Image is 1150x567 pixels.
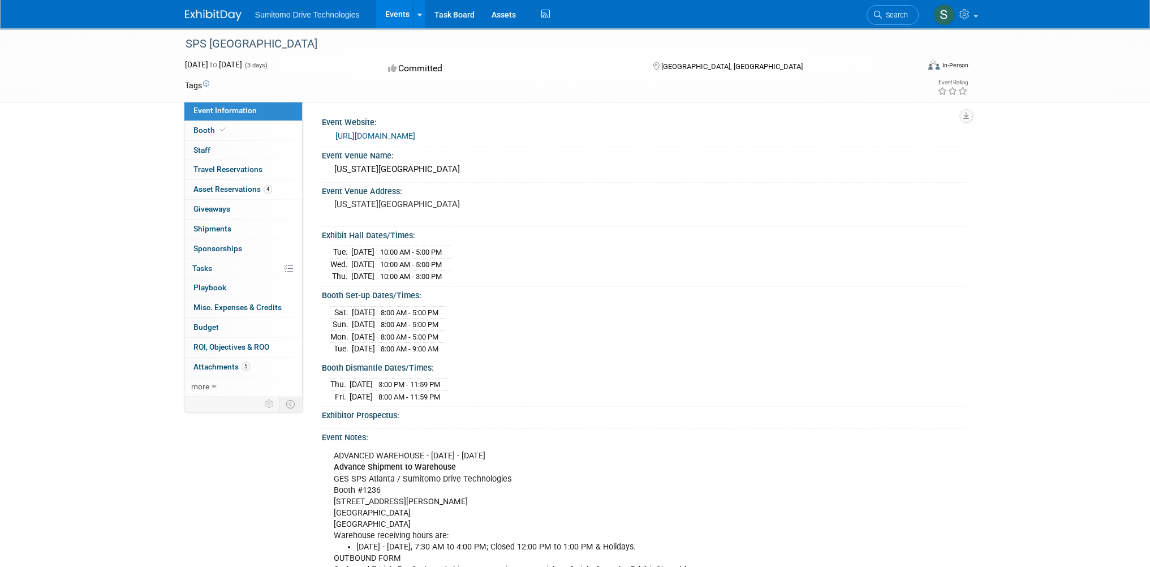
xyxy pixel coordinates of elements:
[264,185,272,194] span: 4
[941,61,968,70] div: In-Person
[352,319,375,331] td: [DATE]
[184,200,302,219] a: Giveaways
[381,333,438,341] span: 8:00 AM - 5:00 PM
[242,362,250,371] span: 5
[334,199,578,209] pre: [US_STATE][GEOGRAPHIC_DATA]
[661,62,803,71] span: [GEOGRAPHIC_DATA], [GEOGRAPHIC_DATA]
[381,345,438,353] span: 8:00 AM - 9:00 AM
[184,141,302,160] a: Staff
[208,60,219,69] span: to
[322,429,966,443] div: Event Notes:
[330,258,351,270] td: Wed.
[352,343,375,355] td: [DATE]
[184,377,302,397] a: more
[330,330,352,343] td: Mon.
[385,59,635,79] div: Committed
[330,343,352,355] td: Tue.
[380,248,442,256] span: 10:00 AM - 5:00 PM
[933,4,955,25] img: Sharifa Macias
[322,183,966,197] div: Event Venue Address:
[184,259,302,278] a: Tasks
[184,239,302,259] a: Sponsorships
[381,308,438,317] span: 8:00 AM - 5:00 PM
[334,462,456,472] b: Advance Shipment to Warehouse
[184,101,302,121] a: Event Information
[220,127,226,133] i: Booth reservation complete
[192,264,212,273] span: Tasks
[378,380,440,389] span: 3:00 PM - 11:59 PM
[191,382,209,391] span: more
[184,338,302,357] a: ROI, Objectives & ROO
[330,306,352,319] td: Sat.
[351,270,374,282] td: [DATE]
[184,278,302,298] a: Playbook
[380,272,442,281] span: 10:00 AM - 3:00 PM
[330,390,350,402] td: Fri.
[378,393,440,401] span: 8:00 AM - 11:59 PM
[356,542,833,553] li: [DATE] - [DATE], 7:30 AM to 4:00 PM; Closed 12:00 PM to 1:00 PM & Holidays.
[184,298,302,317] a: Misc. Expenses & Credits
[255,10,360,19] span: Sumitomo Drive Technologies
[380,260,442,269] span: 10:00 AM - 5:00 PM
[193,342,269,351] span: ROI, Objectives & ROO
[352,306,375,319] td: [DATE]
[351,258,374,270] td: [DATE]
[185,10,242,21] img: ExhibitDay
[928,61,940,70] img: Format-Inperson.png
[322,147,966,161] div: Event Venue Name:
[260,397,279,411] td: Personalize Event Tab Strip
[184,358,302,377] a: Attachments5
[193,165,262,174] span: Travel Reservations
[184,180,302,199] a: Asset Reservations4
[322,114,966,128] div: Event Website:
[351,246,374,259] td: [DATE]
[350,390,373,402] td: [DATE]
[184,121,302,140] a: Booth
[350,379,373,391] td: [DATE]
[330,270,351,282] td: Thu.
[852,59,968,76] div: Event Format
[193,362,250,371] span: Attachments
[193,204,230,213] span: Giveaways
[322,287,966,301] div: Booth Set-up Dates/Times:
[193,244,242,253] span: Sponsorships
[193,106,257,115] span: Event Information
[322,227,966,241] div: Exhibit Hall Dates/Times:
[184,318,302,337] a: Budget
[185,80,209,91] td: Tags
[279,397,302,411] td: Toggle Event Tabs
[244,62,268,69] span: (3 days)
[867,5,919,25] a: Search
[193,283,226,292] span: Playbook
[330,379,350,391] td: Thu.
[193,126,228,135] span: Booth
[882,11,908,19] span: Search
[182,34,902,54] div: SPS [GEOGRAPHIC_DATA]
[322,359,966,373] div: Booth Dismantle Dates/Times:
[193,303,282,312] span: Misc. Expenses & Credits
[322,407,966,421] div: Exhibitor Prospectus:
[335,131,415,140] a: [URL][DOMAIN_NAME]
[184,220,302,239] a: Shipments
[381,320,438,329] span: 8:00 AM - 5:00 PM
[185,60,242,69] span: [DATE] [DATE]
[184,160,302,179] a: Travel Reservations
[330,161,957,178] div: [US_STATE][GEOGRAPHIC_DATA]
[193,145,210,154] span: Staff
[330,319,352,331] td: Sun.
[352,330,375,343] td: [DATE]
[193,224,231,233] span: Shipments
[193,184,272,194] span: Asset Reservations
[330,246,351,259] td: Tue.
[193,323,219,332] span: Budget
[937,80,967,85] div: Event Rating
